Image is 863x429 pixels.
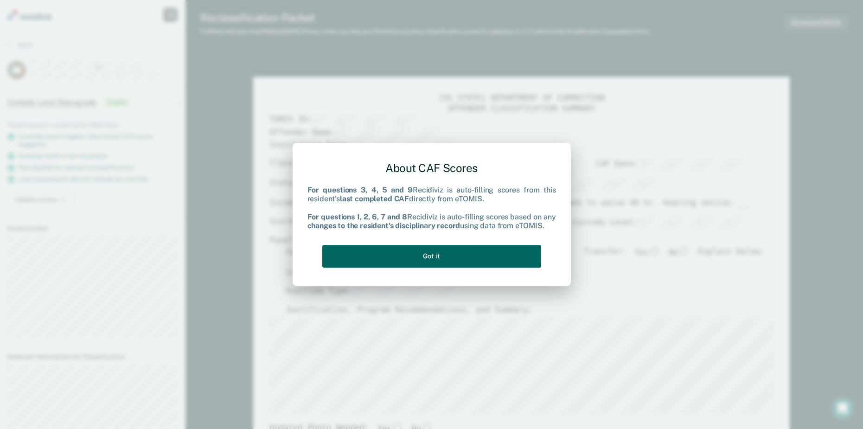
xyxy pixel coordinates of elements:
[307,221,460,230] b: changes to the resident's disciplinary record
[307,154,556,182] div: About CAF Scores
[322,245,541,268] button: Got it
[307,186,556,231] div: Recidiviz is auto-filling scores from this resident's directly from eTOMIS. Recidiviz is auto-fil...
[340,195,409,204] b: last completed CAF
[307,186,413,195] b: For questions 3, 4, 5 and 9
[307,212,407,221] b: For questions 1, 2, 6, 7 and 8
